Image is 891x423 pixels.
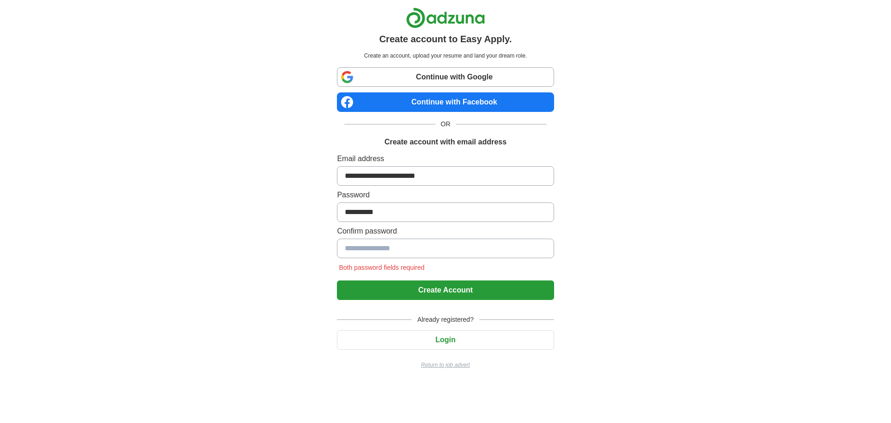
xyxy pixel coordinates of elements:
h1: Create account with email address [384,137,506,148]
button: Create Account [337,280,554,300]
label: Confirm password [337,226,554,237]
a: Return to job advert [337,361,554,369]
button: Login [337,330,554,350]
a: Login [337,336,554,344]
p: Create an account, upload your resume and land your dream role. [339,52,552,60]
span: OR [435,119,456,129]
span: Both password fields required [337,264,426,271]
label: Email address [337,153,554,164]
span: Already registered? [412,315,479,325]
a: Continue with Google [337,67,554,87]
label: Password [337,189,554,201]
img: Adzuna logo [406,7,485,28]
a: Continue with Facebook [337,92,554,112]
h1: Create account to Easy Apply. [379,32,512,46]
